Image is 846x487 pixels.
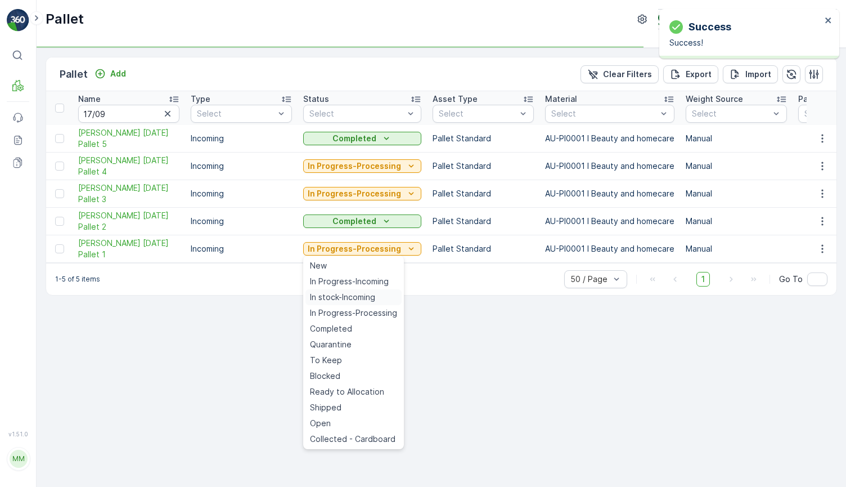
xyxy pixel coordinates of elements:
p: Pallet Standard [433,216,534,227]
p: Select [309,108,404,119]
span: Ready to Allocation [310,386,384,397]
span: [PERSON_NAME] [DATE] Pallet 2 [78,210,179,233]
button: Add [90,67,130,81]
span: In stock-Incoming [310,292,375,303]
p: Weight Source [686,93,743,105]
p: In Progress-Processing [308,160,401,172]
p: Manual [686,243,787,254]
p: Incoming [191,133,292,144]
a: FD Mecca 17/09/2025 Pallet 4 [78,155,179,177]
p: Incoming [191,160,292,172]
p: Clear Filters [603,69,652,80]
p: Pallet Standard [433,243,534,254]
p: AU-PI0001 I Beauty and homecare [545,188,674,199]
div: Toggle Row Selected [55,217,64,226]
a: FD Mecca 17/09/2025 Pallet 5 [78,127,179,150]
p: Incoming [191,216,292,227]
button: Terracycle-AU04 - Sendable(+10:00) [658,9,837,29]
p: Export [686,69,712,80]
p: Select [692,108,769,119]
a: FD Mecca 17/09/2025 Pallet 3 [78,182,179,205]
div: Toggle Row Selected [55,189,64,198]
span: [PERSON_NAME] [DATE] Pallet 3 [78,182,179,205]
div: Toggle Row Selected [55,244,64,253]
div: Toggle Row Selected [55,134,64,143]
p: Manual [686,216,787,227]
span: 1 [696,272,710,287]
span: New [310,260,327,271]
p: Status [303,93,329,105]
p: AU-PI0001 I Beauty and homecare [545,243,674,254]
p: In Progress-Processing [308,188,401,199]
input: Search [78,105,179,123]
button: In Progress-Processing [303,242,421,256]
div: MM [10,450,28,468]
p: Name [78,93,101,105]
span: Completed [310,323,352,334]
button: close [825,16,832,26]
p: Material [545,93,577,105]
button: Completed [303,215,421,228]
p: Pallet Standard [433,133,534,144]
p: Success [688,19,731,35]
p: Pallet [46,10,84,28]
ul: In Progress-Processing [303,256,404,449]
button: In Progress-Processing [303,159,421,173]
span: Blocked [310,370,340,382]
span: Shipped [310,402,341,413]
button: In Progress-Processing [303,187,421,200]
span: Open [310,418,331,429]
span: Collected - Cardboard [310,434,395,445]
p: Completed [332,133,376,144]
p: Import [745,69,771,80]
p: Manual [686,133,787,144]
p: Select [551,108,657,119]
span: [PERSON_NAME] [DATE] Pallet 5 [78,127,179,150]
p: Type [191,93,210,105]
p: Pallet Standard [433,160,534,172]
p: 1-5 of 5 items [55,275,100,284]
a: FD Mecca 17/09/2025 Pallet 2 [78,210,179,233]
span: [PERSON_NAME] [DATE] Pallet 1 [78,238,179,260]
p: Select [197,108,274,119]
div: Toggle Row Selected [55,162,64,171]
button: Completed [303,132,421,145]
span: [PERSON_NAME] [DATE] Pallet 4 [78,155,179,177]
p: Completed [332,216,376,227]
p: Select [439,108,516,119]
span: In Progress-Processing [310,307,397,319]
img: terracycle_logo.png [658,13,676,25]
button: Import [723,65,778,83]
p: Incoming [191,188,292,199]
span: v 1.51.0 [7,431,29,437]
p: In Progress-Processing [308,243,401,254]
p: Pallet [60,66,88,82]
span: In Progress-Incoming [310,276,389,287]
span: To Keep [310,355,342,366]
p: Incoming [191,243,292,254]
p: Success! [669,37,821,48]
p: Add [110,68,126,79]
a: FD Mecca 17/09/2025 Pallet 1 [78,238,179,260]
p: Asset Type [433,93,478,105]
p: AU-PI0001 I Beauty and homecare [545,160,674,172]
button: Clear Filters [580,65,659,83]
img: logo [7,9,29,32]
p: Pallet Standard [433,188,534,199]
p: Manual [686,160,787,172]
p: AU-PI0001 I Beauty and homecare [545,216,674,227]
p: Manual [686,188,787,199]
span: Go To [779,274,803,285]
p: AU-PI0001 I Beauty and homecare [545,133,674,144]
span: Quarantine [310,339,352,350]
button: Export [663,65,718,83]
button: MM [7,440,29,478]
